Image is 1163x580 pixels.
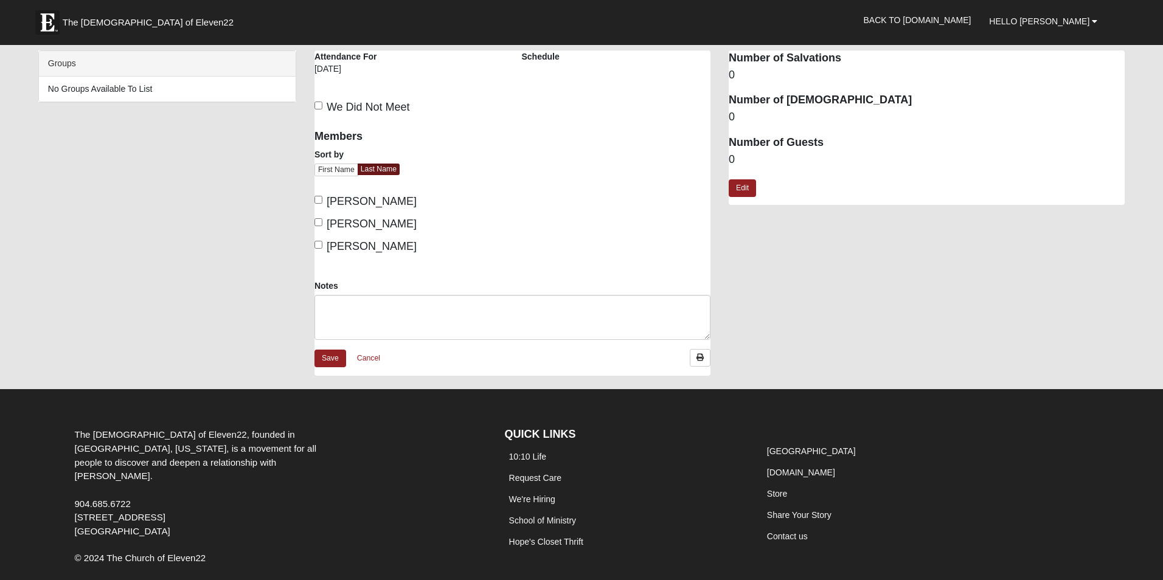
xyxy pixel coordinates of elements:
[509,537,583,547] a: Hope's Closet Thrift
[314,63,400,83] div: [DATE]
[989,16,1089,26] span: Hello [PERSON_NAME]
[314,164,358,176] a: First Name
[39,51,296,77] div: Groups
[521,50,559,63] label: Schedule
[327,101,410,113] span: We Did Not Meet
[767,531,808,541] a: Contact us
[314,218,322,226] input: [PERSON_NAME]
[729,152,1125,168] dd: 0
[35,10,60,35] img: Eleven22 logo
[767,510,831,520] a: Share Your Story
[39,77,296,102] li: No Groups Available To List
[729,109,1125,125] dd: 0
[314,102,322,109] input: We Did Not Meet
[74,526,170,536] span: [GEOGRAPHIC_DATA]
[358,164,400,175] a: Last Name
[314,196,322,204] input: [PERSON_NAME]
[729,179,756,197] a: Edit
[767,446,856,456] a: [GEOGRAPHIC_DATA]
[729,50,1125,66] dt: Number of Salvations
[314,50,377,63] label: Attendance For
[729,67,1125,83] dd: 0
[509,516,576,525] a: School of Ministry
[767,468,835,477] a: [DOMAIN_NAME]
[980,6,1106,36] a: Hello [PERSON_NAME]
[327,240,417,252] span: [PERSON_NAME]
[767,489,787,499] a: Store
[690,349,710,367] a: Print Attendance Roster
[505,428,745,441] h4: QUICK LINKS
[63,16,234,29] span: The [DEMOGRAPHIC_DATA] of Eleven22
[509,494,555,504] a: We're Hiring
[65,428,352,539] div: The [DEMOGRAPHIC_DATA] of Eleven22, founded in [GEOGRAPHIC_DATA], [US_STATE], is a movement for a...
[855,5,981,35] a: Back to [DOMAIN_NAME]
[327,218,417,230] span: [PERSON_NAME]
[314,280,338,292] label: Notes
[314,130,504,143] h4: Members
[314,241,322,249] input: [PERSON_NAME]
[349,349,388,368] a: Cancel
[74,553,206,563] span: © 2024 The Church of Eleven22
[509,452,547,461] a: 10:10 Life
[729,92,1125,108] dt: Number of [DEMOGRAPHIC_DATA]
[314,350,346,367] a: Save
[509,473,561,483] a: Request Care
[327,195,417,207] span: [PERSON_NAME]
[29,4,273,35] a: The [DEMOGRAPHIC_DATA] of Eleven22
[314,148,344,161] label: Sort by
[729,135,1125,151] dt: Number of Guests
